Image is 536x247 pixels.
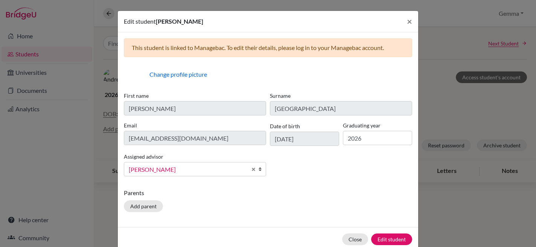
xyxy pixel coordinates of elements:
button: Add parent [124,200,163,212]
span: Edit student [124,18,156,25]
label: First name [124,92,266,100]
label: Date of birth [270,122,300,130]
p: Parents [124,188,412,197]
span: × [407,16,412,27]
div: This student is linked to Managebac. To edit their details, please log in to your Managebac account. [124,38,412,57]
button: Close [401,11,418,32]
label: Assigned advisor [124,153,163,161]
button: Edit student [371,233,412,245]
span: [PERSON_NAME] [156,18,203,25]
button: Close [342,233,368,245]
label: Graduating year [343,121,412,129]
label: Email [124,121,266,129]
span: [PERSON_NAME] [129,165,247,174]
div: Profile picture [124,63,146,86]
input: dd/mm/yyyy [270,132,339,146]
label: Surname [270,92,412,100]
